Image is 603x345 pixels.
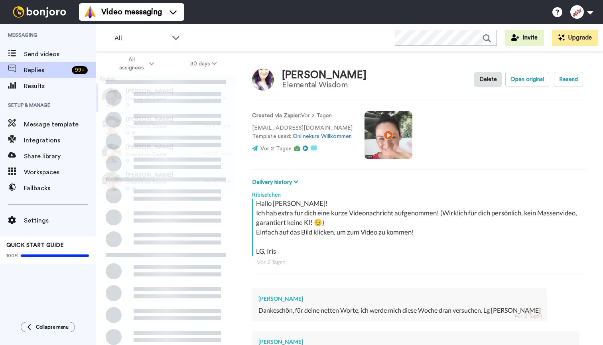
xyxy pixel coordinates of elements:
[505,72,549,87] button: Open original
[126,115,173,123] span: [PERSON_NAME]
[115,56,148,72] span: All assignees
[24,81,96,91] span: Results
[256,199,585,256] div: Hallo [PERSON_NAME]! Ich hab extra für dich eine kurze Videonachricht aufgenommen! (Wirklich für ...
[258,295,541,303] div: [PERSON_NAME]
[21,322,75,332] button: Collapse menu
[258,306,541,315] div: Dankeschön, für deine netten Worte, ich werde mich diese Woche dran versuchen. Lg [PERSON_NAME]
[252,69,274,91] img: Image of Diana Halfmann
[126,87,173,95] span: [PERSON_NAME]
[260,146,292,152] span: Vor 2 Tagen
[24,120,96,129] span: Message template
[293,134,352,139] a: Onlinekurs Willkommen
[204,178,232,185] div: Vor 15 Tagen
[6,252,19,259] span: 100%
[97,53,172,75] button: All assignees
[126,143,173,151] span: [PERSON_NAME]
[252,178,301,187] button: Delivery history
[126,123,173,130] span: Created via Zapier
[96,84,236,112] a: [PERSON_NAME]Created via ZapierVor 14 Std.
[6,242,64,248] span: QUICK START GUIDE
[505,30,544,46] button: Invite
[474,72,502,87] button: Delete
[10,6,69,18] img: bj-logo-header-white.svg
[24,183,96,193] span: Fallbacks
[102,172,122,191] img: aed5f69f-0031-4272-a9f4-296517fdba1d-thumb.jpg
[552,30,598,46] button: Upgrade
[126,151,173,158] span: Created via Zapier
[96,76,236,84] div: Replies
[257,258,582,266] div: Vor 2 Tagen
[24,216,96,225] span: Settings
[172,57,235,71] button: 30 days
[96,112,236,140] a: [PERSON_NAME]Created via ZapierVor 8 Tagen
[102,88,122,108] img: 6aa77dd8-766f-49a4-83c0-dd54ecb85393-thumb.jpg
[114,34,168,43] span: All
[252,113,300,118] strong: Created via Zapier
[102,116,122,136] img: 7f68576a-2b50-4c73-bfa2-2503bf19555a-thumb.jpg
[126,171,173,179] span: [PERSON_NAME]
[252,187,587,199] div: Ribiselchen
[72,66,88,74] div: 99 +
[204,95,232,101] div: Vor 14 Std.
[24,136,96,145] span: Integrations
[102,144,122,164] img: 495f344b-12a5-4a7e-8bdb-f623cd7a0fd5-thumb.jpg
[204,150,232,157] div: Vor 13 Tagen
[24,168,96,177] span: Workspaces
[126,179,173,185] span: Created via Zapier
[514,311,542,319] div: vor 2 Tagen
[204,122,232,129] div: Vor 8 Tagen
[282,69,367,81] div: [PERSON_NAME]
[101,6,162,18] span: Video messaging
[126,95,173,102] span: Created via Zapier
[36,324,69,330] span: Collapse menu
[24,152,96,161] span: Share library
[96,168,236,195] a: [PERSON_NAME]Created via ZapierVor 15 Tagen
[554,72,583,87] button: Resend
[96,140,236,168] a: [PERSON_NAME]Created via ZapierVor 13 Tagen
[282,81,367,89] div: Elemental Wisdom
[252,124,353,141] p: [EMAIL_ADDRESS][DOMAIN_NAME] Template used:
[24,65,69,75] span: Replies
[24,49,96,59] span: Send videos
[252,112,353,120] p: : Vor 2 Tagen
[84,6,97,18] img: vm-color.svg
